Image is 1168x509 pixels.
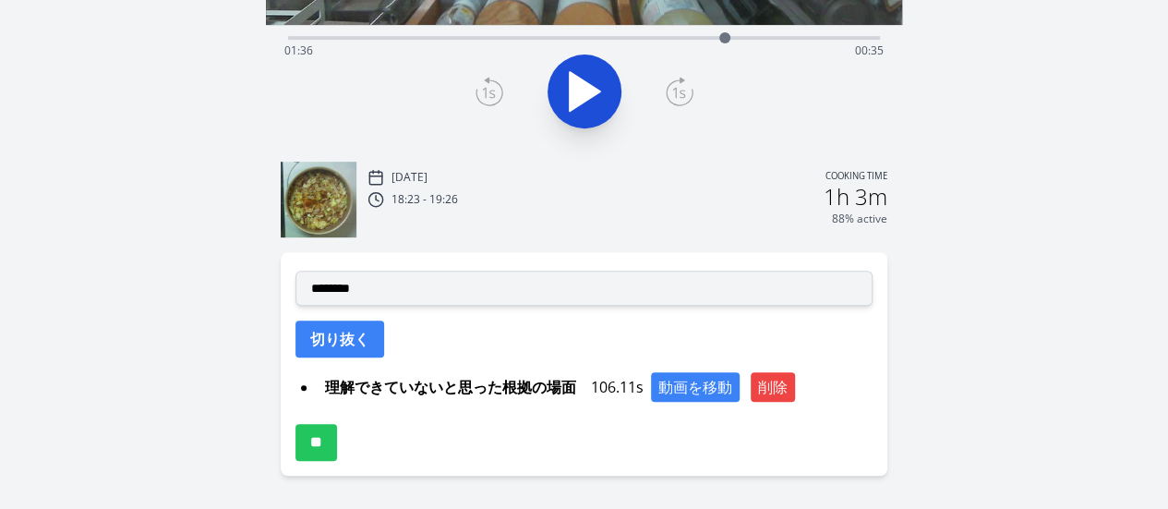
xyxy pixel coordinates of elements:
[391,192,458,207] p: 18:23 - 19:26
[855,42,884,58] span: 00:35
[295,321,384,358] button: 切り抜く
[825,169,887,186] p: Cooking time
[318,372,584,402] span: 理解できていないと思った根拠の場面
[284,42,313,58] span: 01:36
[651,372,740,402] button: 動画を移動
[832,212,887,226] p: 88% active
[824,186,887,208] h2: 1h 3m
[391,170,427,185] p: [DATE]
[281,162,356,237] img: 251006092358_thumb.jpeg
[318,372,873,402] div: 106.11s
[751,372,795,402] button: 削除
